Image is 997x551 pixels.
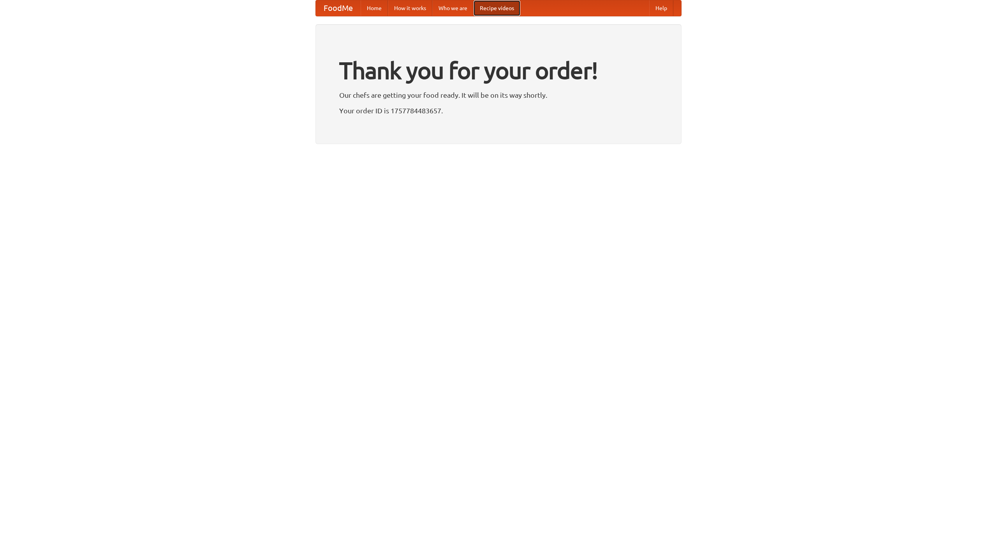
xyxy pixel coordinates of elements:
p: Our chefs are getting your food ready. It will be on its way shortly. [339,89,658,101]
a: Recipe videos [474,0,520,16]
p: Your order ID is 1757784483657. [339,105,658,116]
a: Help [649,0,673,16]
a: Who we are [432,0,474,16]
a: FoodMe [316,0,361,16]
a: Home [361,0,388,16]
h1: Thank you for your order! [339,52,658,89]
a: How it works [388,0,432,16]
